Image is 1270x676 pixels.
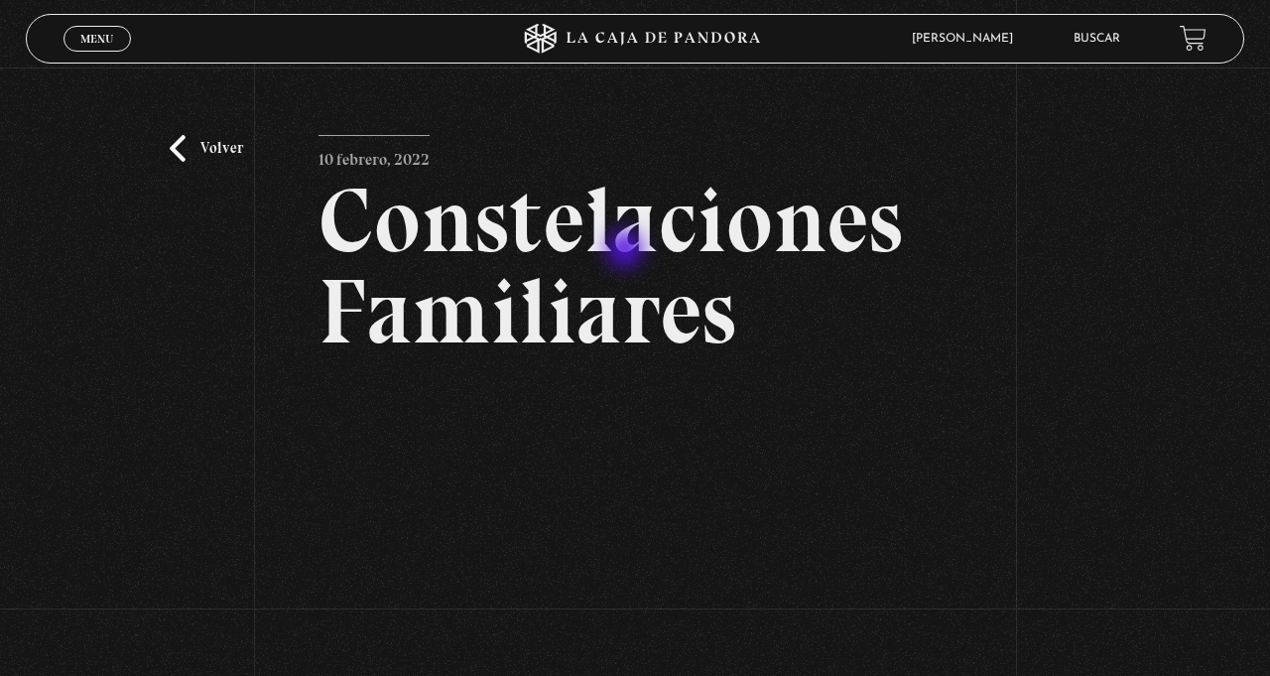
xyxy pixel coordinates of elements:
a: Volver [170,135,243,162]
span: Cerrar [74,49,121,63]
span: [PERSON_NAME] [902,33,1033,45]
a: Buscar [1074,33,1120,45]
h2: Constelaciones Familiares [318,175,952,357]
a: View your shopping cart [1180,25,1206,52]
p: 10 febrero, 2022 [318,135,430,175]
span: Menu [80,33,113,45]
